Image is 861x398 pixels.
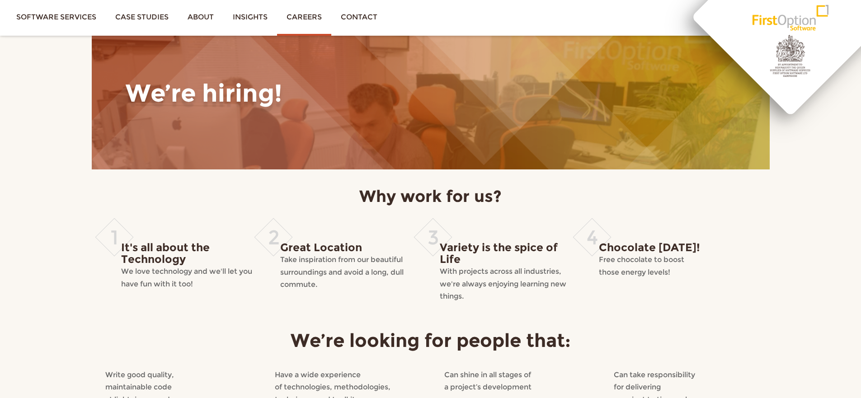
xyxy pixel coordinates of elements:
p: We love technology and we'll let you have fun with it too! [121,265,263,290]
p: With projects across all industries, we're always enjoying learning new things. [440,265,581,303]
h4: It's all about the Technology [121,242,263,266]
h1: We’re hiring! [126,80,584,107]
h3: We’re looking for people that: [92,330,770,351]
p: Take inspiration from our beautiful surroundings and avoid a long, dull commute. [280,253,422,291]
h4: Great Location [280,242,422,253]
p: Free chocolate to boost those energy levels! [599,253,740,278]
h4: Chocolate [DATE]! [599,242,740,253]
p: Can shine in all stages of a project’s development [444,369,600,393]
h4: Variety is the spice of Life [440,242,581,266]
h3: Why work for us? [130,187,731,206]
